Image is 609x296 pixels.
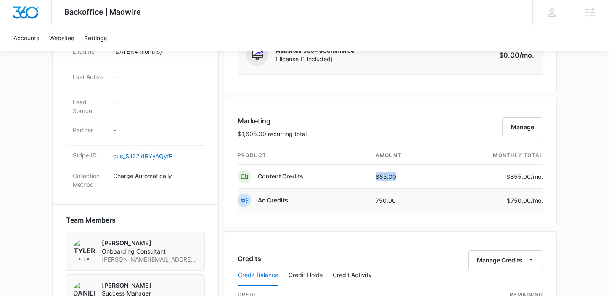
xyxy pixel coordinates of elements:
[73,47,106,56] dt: Lifetime
[502,117,543,137] button: Manage
[66,215,116,225] span: Team Members
[73,151,106,160] dt: Stripe ID
[73,239,95,261] img: Tyler Pajak
[73,97,106,115] dt: Lead Source
[531,173,543,180] span: /mo.
[102,239,198,247] p: [PERSON_NAME]
[289,265,323,286] button: Credit Holds
[468,250,543,270] button: Manage Credits
[113,72,198,81] p: -
[238,116,307,126] h3: Marketing
[13,13,20,20] img: logo_orange.svg
[369,189,441,212] td: 750.00
[275,55,354,63] span: 1 license (1 included)
[113,126,198,134] p: -
[44,25,79,51] a: Websites
[102,281,198,290] p: [PERSON_NAME]
[531,197,543,204] span: /mo.
[113,171,198,180] p: Charge Automatically
[79,25,112,51] a: Settings
[73,126,106,134] dt: Partner
[113,152,173,160] a: cus_SJ22IdRYyAQyfR
[503,196,543,205] p: $750.00
[66,120,205,146] div: Partner-
[102,247,198,256] span: Onboarding Consultant
[238,129,307,138] p: $1,605.00 recurring total
[258,172,303,181] p: Content Credits
[93,50,142,55] div: Keywords by Traffic
[84,49,90,55] img: tab_keywords_by_traffic_grey.svg
[73,72,106,81] dt: Last Active
[32,50,75,55] div: Domain Overview
[73,171,106,189] dt: Collection Method
[440,147,543,165] th: monthly total
[238,254,261,264] h3: Credits
[24,13,41,20] div: v 4.0.25
[238,147,369,165] th: product
[113,47,198,56] p: [DATE] ( 4 months )
[275,47,354,55] p: Websites 360® eCommerce
[66,67,205,92] div: Last Active-
[66,42,205,67] div: Lifetime[DATE](4 months)
[8,25,44,51] a: Accounts
[13,22,20,29] img: website_grey.svg
[333,265,372,286] button: Credit Activity
[23,49,29,55] img: tab_domain_overview_orange.svg
[519,51,534,59] span: /mo.
[64,8,141,16] span: Backoffice | Madwire
[102,255,198,264] span: [PERSON_NAME][EMAIL_ADDRESS][PERSON_NAME][DOMAIN_NAME]
[113,97,198,106] p: -
[258,196,288,204] p: Ad Credits
[66,146,205,166] div: Stripe IDcus_SJ22IdRYyAQyfR
[369,165,441,189] td: 855.00
[503,172,543,181] p: $855.00
[238,265,278,286] button: Credit Balance
[369,147,441,165] th: amount
[66,92,205,120] div: Lead Source-
[495,50,534,60] p: $0.00
[66,166,205,194] div: Collection MethodCharge Automatically
[22,22,93,29] div: Domain: [DOMAIN_NAME]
